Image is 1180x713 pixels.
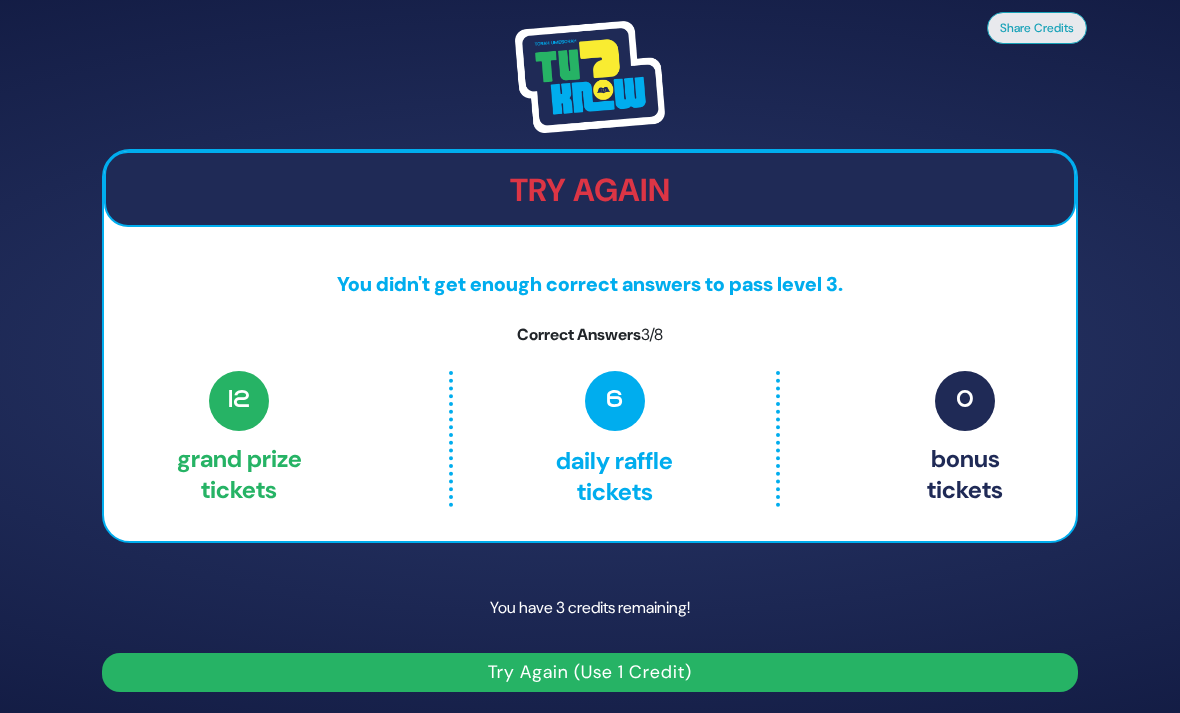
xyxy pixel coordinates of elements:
[515,21,665,133] img: Tournament Logo
[102,653,1078,692] button: Try Again (Use 1 Credit)
[641,324,663,345] span: 3/8
[104,269,1076,299] p: You didn't get enough correct answers to pass level 3.
[495,371,733,507] p: Daily Raffle tickets
[927,371,1003,507] p: Bonus tickets
[987,12,1087,44] button: Share Credits
[177,371,302,507] p: Grand Prize tickets
[935,371,995,431] span: 0
[102,579,1078,637] p: You have 3 credits remaining!
[104,323,1076,347] p: Correct Answers
[209,371,269,431] span: 12
[106,171,1074,209] h2: Try Again
[585,371,645,431] span: 6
